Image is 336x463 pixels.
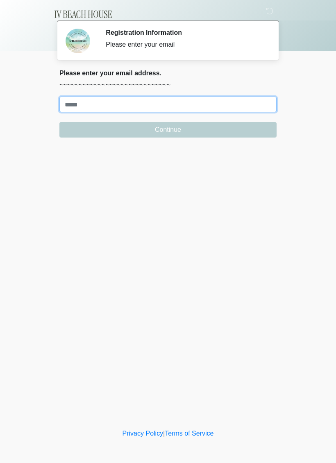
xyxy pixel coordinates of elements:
img: Agent Avatar [66,29,90,53]
img: IV Beach House Logo [51,6,116,23]
a: Privacy Policy [123,430,163,437]
p: ~~~~~~~~~~~~~~~~~~~~~~~~~~~~~ [59,80,277,90]
a: | [163,430,165,437]
button: Continue [59,122,277,138]
h2: Registration Information [106,29,264,36]
div: Please enter your email [106,40,264,50]
h2: Please enter your email address. [59,69,277,77]
a: Terms of Service [165,430,213,437]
